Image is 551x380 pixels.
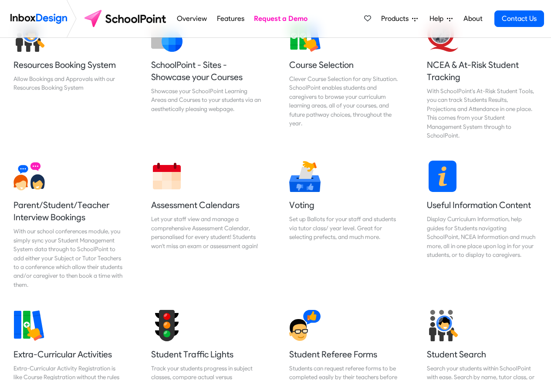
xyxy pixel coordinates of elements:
[427,348,537,360] h5: Student Search
[427,215,537,259] div: Display Curriculum Information, help guides for Students navigating SchoolPoint, NCEA Information...
[144,154,269,296] a: Assessment Calendars Let your staff view and manage a comprehensive Assessment Calendar, personal...
[289,310,321,341] img: 2022_01_17_icon_student_referee.svg
[427,199,537,211] h5: Useful Information Content
[381,13,412,24] span: Products
[151,310,183,341] img: 2022_01_17_icon_student_traffic_lights.svg
[420,154,544,296] a: Useful Information Content Display Curriculum Information, help guides for Students navigating Sc...
[14,59,124,71] h5: Resources Booking System
[427,310,458,341] img: 2022_01_17_icon_student_search.svg
[151,161,183,192] img: 2022_01_13_icon_calendar.svg
[461,10,485,27] a: About
[144,13,269,147] a: SchoolPoint - Sites - Showcase your Courses Showcase your SchoolPoint Learning Areas and Courses ...
[282,154,407,296] a: Voting Set up Ballots for your staff and students via tutor class/ year level. Great for selectin...
[429,13,447,24] span: Help
[289,348,400,360] h5: Student Referee Forms
[151,348,262,360] h5: Student Traffic Lights
[289,199,400,211] h5: Voting
[14,348,124,360] h5: Extra-Curricular Activities
[14,199,124,223] h5: Parent/Student/Teacher Interview Bookings
[420,13,544,147] a: NCEA & At-Risk Student Tracking With SchoolPoint's At-Risk Student Tools, you can track Students ...
[14,310,45,341] img: 2022_01_13_icon_extra_curricular.svg
[14,161,45,192] img: 2022_01_13_icon_conversation.svg
[289,59,400,71] h5: Course Selection
[151,87,262,113] div: Showcase your SchoolPoint Learning Areas and Courses to your students via an aesthetically pleasi...
[427,87,537,140] div: With SchoolPoint's At-Risk Student Tools, you can track Students Results, Projections and Attenda...
[289,161,321,192] img: 2022_01_17_icon_voting.svg
[151,215,262,250] div: Let your staff view and manage a comprehensive Assessment Calendar, personalised for every studen...
[427,59,537,83] h5: NCEA & At-Risk Student Tracking
[427,161,458,192] img: 2022_01_13_icon_information.svg
[214,10,247,27] a: Features
[7,13,131,147] a: Resources Booking System Allow Bookings and Approvals with our Resources Booking System
[289,74,400,128] div: Clever Course Selection for any Situation. SchoolPoint enables students and caregivers to browse ...
[151,59,262,83] h5: SchoolPoint - Sites - Showcase your Courses
[378,10,421,27] a: Products
[252,10,310,27] a: Request a Demo
[14,74,124,92] div: Allow Bookings and Approvals with our Resources Booking System
[7,154,131,296] a: Parent/Student/Teacher Interview Bookings With our school conferences module, you simply sync you...
[426,10,456,27] a: Help
[14,227,124,289] div: With our school conferences module, you simply sync your Student Management System data through t...
[80,8,172,29] img: schoolpoint logo
[151,199,262,211] h5: Assessment Calendars
[282,13,407,147] a: Course Selection Clever Course Selection for any Situation. SchoolPoint enables students and care...
[175,10,210,27] a: Overview
[289,215,400,241] div: Set up Ballots for your staff and students via tutor class/ year level. Great for selecting prefe...
[494,10,544,27] a: Contact Us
